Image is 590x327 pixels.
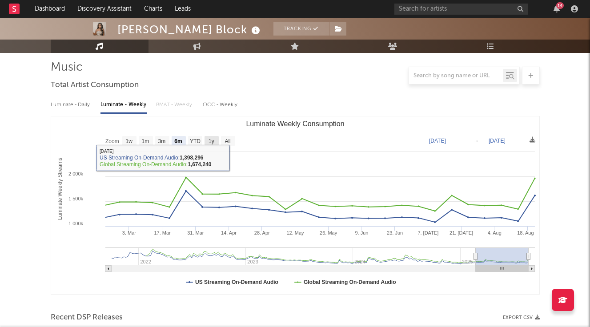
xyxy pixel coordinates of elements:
[174,138,182,144] text: 6m
[51,116,539,294] svg: Luminate Weekly Consumption
[51,97,92,112] div: Luminate - Daily
[122,230,136,235] text: 3. Mar
[394,4,528,15] input: Search for artists
[556,2,564,9] div: 14
[51,80,139,91] span: Total Artist Consumption
[254,230,269,235] text: 28. Apr
[51,62,83,73] span: Music
[189,138,200,144] text: YTD
[273,22,329,36] button: Tracking
[57,158,63,220] text: Luminate Weekly Streams
[221,230,237,235] text: 14. Apr
[387,230,403,235] text: 23. Jun
[489,138,506,144] text: [DATE]
[203,97,238,112] div: OCC - Weekly
[246,120,344,128] text: Luminate Weekly Consumption
[154,230,171,235] text: 17. Mar
[195,279,278,285] text: US Streaming On-Demand Audio
[474,138,479,144] text: →
[125,138,132,144] text: 1w
[417,230,438,235] text: 7. [DATE]
[409,72,503,80] input: Search by song name or URL
[450,230,473,235] text: 21. [DATE]
[320,230,337,235] text: 26. May
[554,5,560,12] button: 14
[117,22,262,37] div: [PERSON_NAME] Block
[225,138,230,144] text: All
[487,230,501,235] text: 4. Aug
[503,315,540,320] button: Export CSV
[303,279,396,285] text: Global Streaming On-Demand Audio
[100,97,147,112] div: Luminate - Weekly
[105,138,119,144] text: Zoom
[187,230,204,235] text: 31. Mar
[141,138,149,144] text: 1m
[51,312,123,323] span: Recent DSP Releases
[158,138,165,144] text: 3m
[68,171,83,176] text: 2 000k
[429,138,446,144] text: [DATE]
[286,230,304,235] text: 12. May
[68,196,83,201] text: 1 500k
[68,221,83,226] text: 1 000k
[517,230,534,235] text: 18. Aug
[209,138,214,144] text: 1y
[355,230,368,235] text: 9. Jun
